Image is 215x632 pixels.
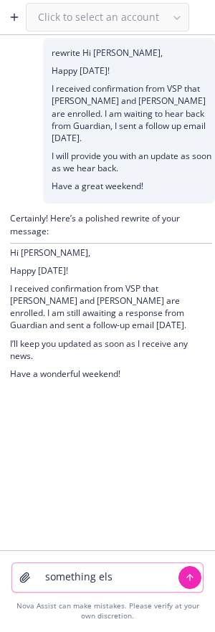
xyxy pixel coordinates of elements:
button: Create a new chat [3,6,26,29]
p: Have a wonderful weekend! [10,368,212,380]
p: I received confirmation from VSP that [PERSON_NAME] and [PERSON_NAME] are enrolled. I am waiting ... [52,82,215,144]
p: I received confirmation from VSP that [PERSON_NAME] and [PERSON_NAME] are enrolled. I am still aw... [10,282,212,332]
p: I’ll keep you updated as soon as I receive any news. [10,337,212,362]
p: Happy [DATE]! [10,264,212,277]
p: Have a great weekend! [52,180,215,192]
div: Nova Assist can make mistakes. Please verify at your own discretion. [11,601,204,621]
p: I will provide you with an update as soon as we hear back. [52,150,215,174]
p: Certainly! Here’s a polished rewrite of your message: [10,212,212,236]
textarea: something els [37,563,178,592]
p: Happy [DATE]! [52,64,215,77]
p: Hi [PERSON_NAME], [10,246,212,259]
p: rewrite Hi [PERSON_NAME], [52,47,215,59]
